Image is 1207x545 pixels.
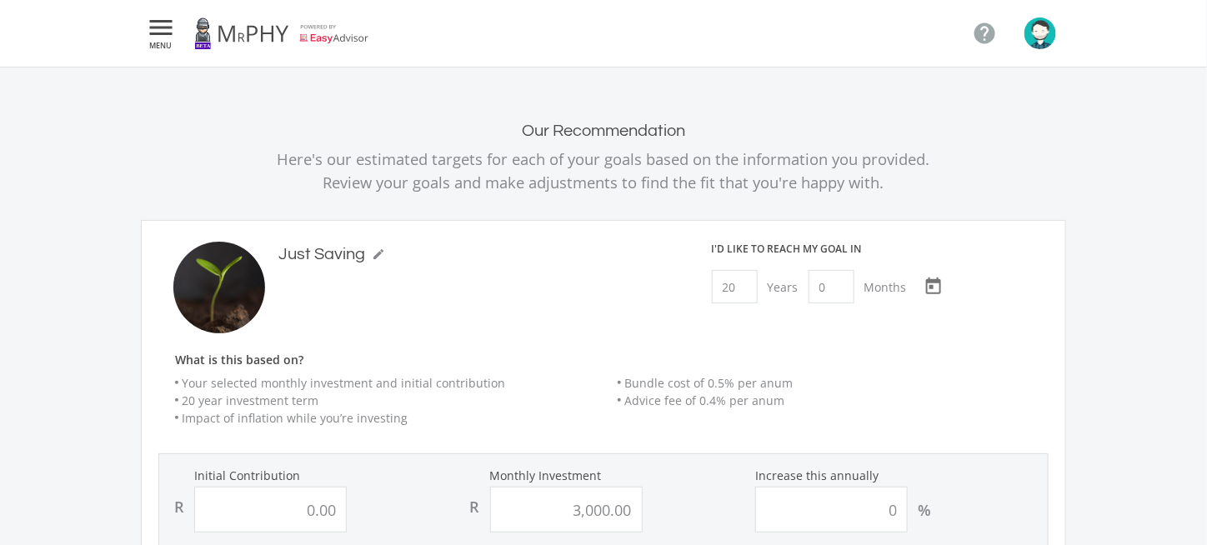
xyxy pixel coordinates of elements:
[460,467,748,483] label: Monthly Investment
[141,17,181,50] button:  MENU
[758,270,809,303] div: Years
[141,121,1066,141] h2: Our Recommendation
[470,497,480,517] div: R
[972,21,997,46] i: 
[618,392,1049,409] li: Advice fee of 0.4% per anum
[174,497,184,517] div: R
[917,270,950,303] button: Open calendar
[146,17,176,37] i: 
[175,374,606,392] li: Your selected monthly investment and initial contribution
[809,270,854,303] input: Months
[1024,17,1056,49] img: avatar.png
[618,374,1049,392] li: Bundle cost of 0.5% per anum
[175,409,606,427] li: Impact of inflation while you’re investing
[918,500,931,520] div: %
[965,14,1004,52] a: 
[164,467,452,483] label: Initial Contribution
[712,270,758,303] input: Years
[278,242,365,267] div: Just Saving
[141,147,1066,193] p: Here's our estimated targets for each of your goals based on the information you provided. Review...
[158,353,1065,367] h6: What is this based on?
[372,247,385,261] i: mode_edit
[854,270,917,303] div: Months
[365,242,392,267] button: mode_edit
[146,42,176,49] span: MENU
[755,467,1043,483] label: Increase this annually
[712,242,862,257] div: I'd like to reach my goal in
[175,392,606,409] li: 20 year investment term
